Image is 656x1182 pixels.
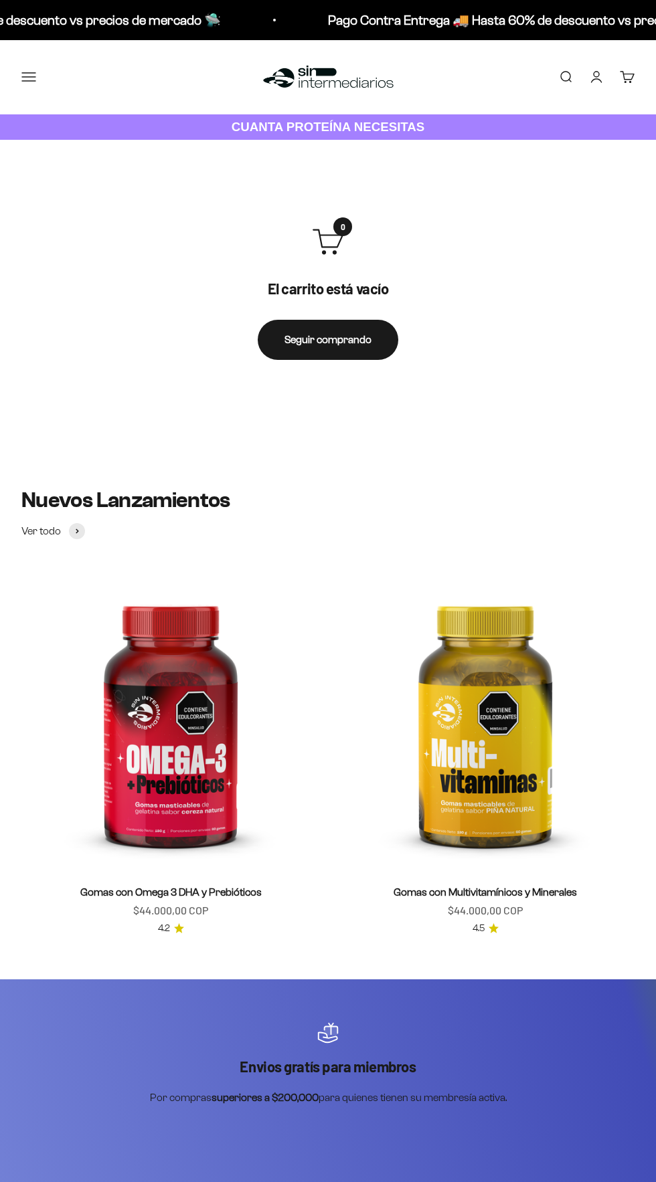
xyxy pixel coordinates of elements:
span: 0 [333,217,352,236]
a: Gomas con Omega 3 DHA y Prebióticos [80,886,262,898]
a: 4.24.2 de 5.0 estrellas [158,921,184,936]
p: Envios gratís para miembros [150,1057,507,1076]
p: El carrito está vacío [258,279,398,298]
span: 4.2 [158,921,170,936]
strong: CUANTA PROTEÍNA NECESITAS [232,120,425,134]
span: 4.5 [473,921,485,936]
img: Gomas con Omega 3 DHA y Prebióticos [21,572,320,870]
sale-price: $44.000,00 COP [133,902,208,919]
strong: superiores a $200,000 [212,1092,319,1103]
a: 4.54.5 de 5.0 estrellas [473,921,499,936]
p: Por compras para quienes tienen su membresía activa. [150,1089,507,1106]
a: Gomas con Multivitamínicos y Minerales [394,886,577,898]
a: Ver todo [21,522,85,540]
sale-price: $44.000,00 COP [448,902,523,919]
img: Gomas con Multivitamínicos y Minerales [336,572,635,870]
a: Seguir comprando [258,320,398,360]
split-lines: Nuevos Lanzamientos [21,488,230,512]
span: Ver todo [21,522,61,540]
